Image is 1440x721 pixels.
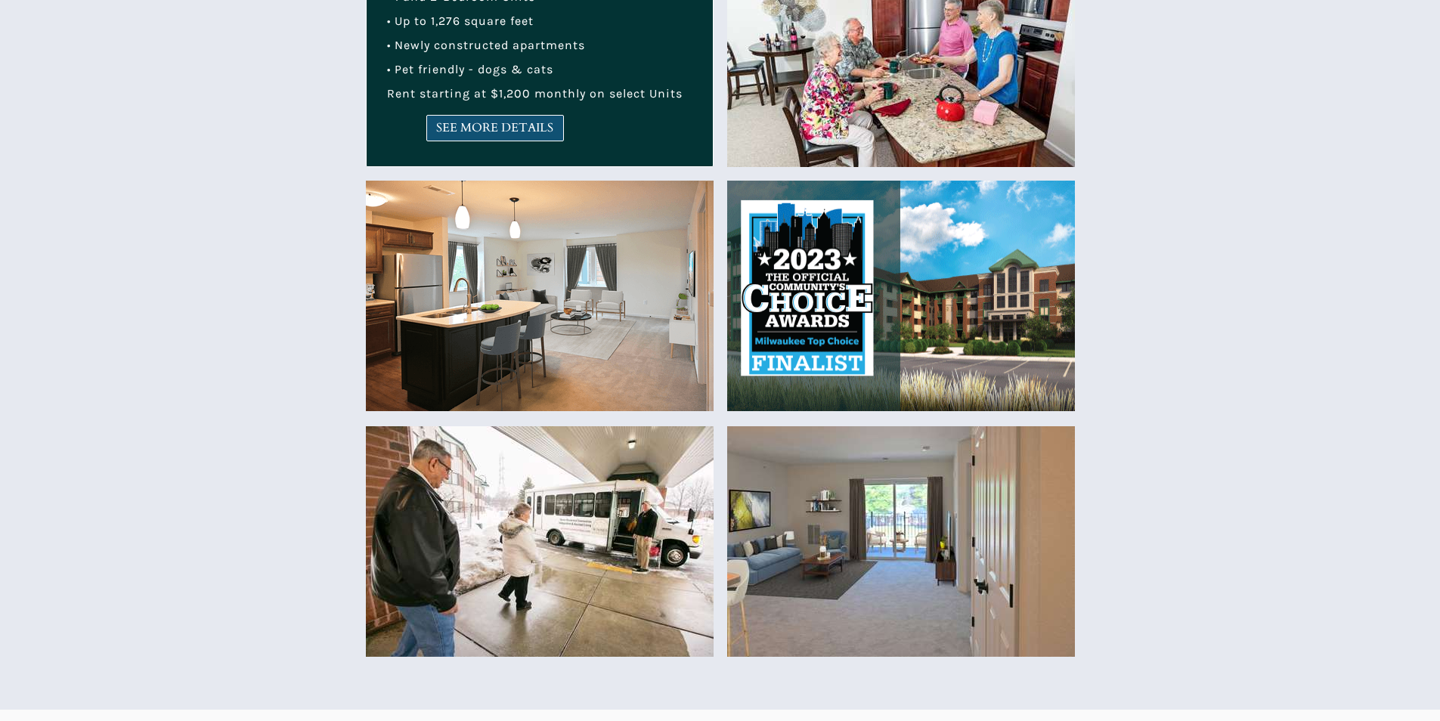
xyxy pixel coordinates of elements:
span: • Newly constructed apartments [387,38,585,52]
span: • Up to 1,276 square feet [387,14,534,28]
span: Rent starting at $1,200 monthly on select Units [387,86,683,101]
span: SEE MORE DETAILS [427,121,563,135]
a: SEE MORE DETAILS [426,115,564,141]
span: • Pet friendly - dogs & cats [387,62,553,76]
